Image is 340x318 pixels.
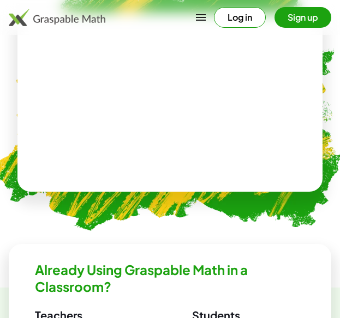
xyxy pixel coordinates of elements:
button: Log in [214,7,266,28]
h2: Already Using Graspable Math in a Classroom? [35,261,305,295]
button: Sign up [275,7,331,28]
video: What is this? This is dynamic math notation. Dynamic math notation plays a central role in how Gr... [88,61,252,143]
